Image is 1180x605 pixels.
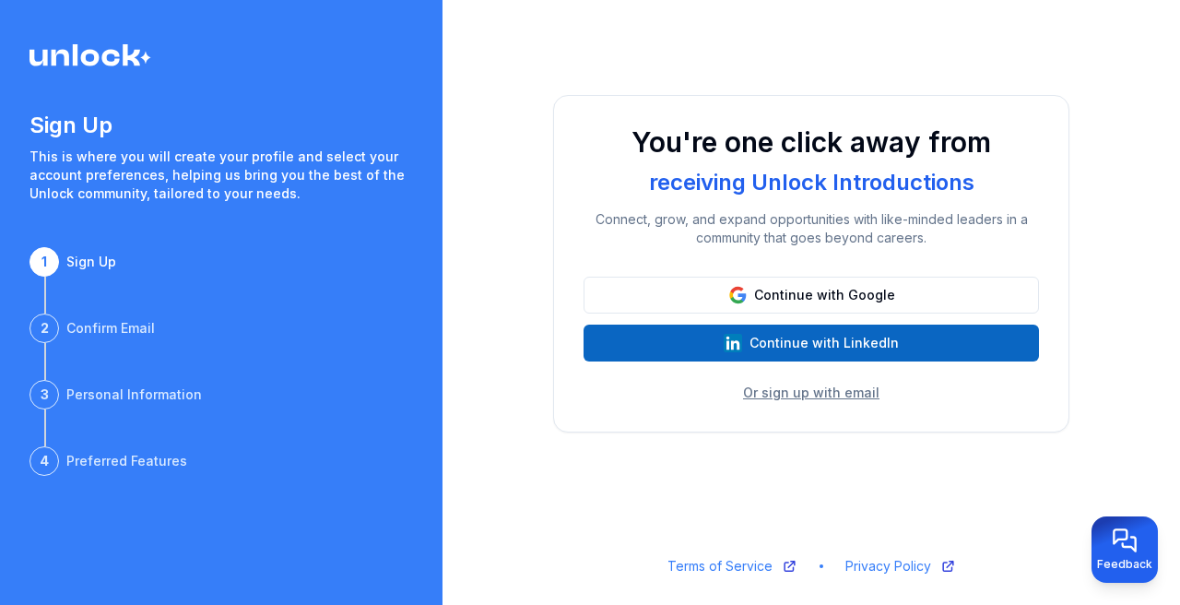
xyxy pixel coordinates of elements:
div: 3 [29,380,59,409]
a: Privacy Policy [845,557,956,575]
div: Personal Information [66,386,202,404]
p: This is where you will create your profile and select your account preferences, helping us bring ... [29,148,413,203]
img: Logo [29,44,151,66]
button: Provide feedback [1091,516,1158,583]
div: 4 [29,446,59,476]
div: Sign Up [66,253,116,271]
h1: You're one click away from [584,125,1039,159]
button: Or sign up with email [743,384,879,402]
div: 1 [29,247,59,277]
button: Continue with Google [584,277,1039,314]
div: receiving Unlock Introductions [642,166,982,199]
div: Confirm Email [66,319,155,338]
a: Terms of Service [667,557,797,575]
div: Preferred Features [66,452,187,470]
h1: Sign Up [29,111,413,140]
div: 2 [29,314,59,343]
span: Feedback [1097,557,1152,572]
p: Connect, grow, and expand opportunities with like-minded leaders in a community that goes beyond ... [584,210,1039,247]
button: Continue with LinkedIn [584,325,1039,362]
